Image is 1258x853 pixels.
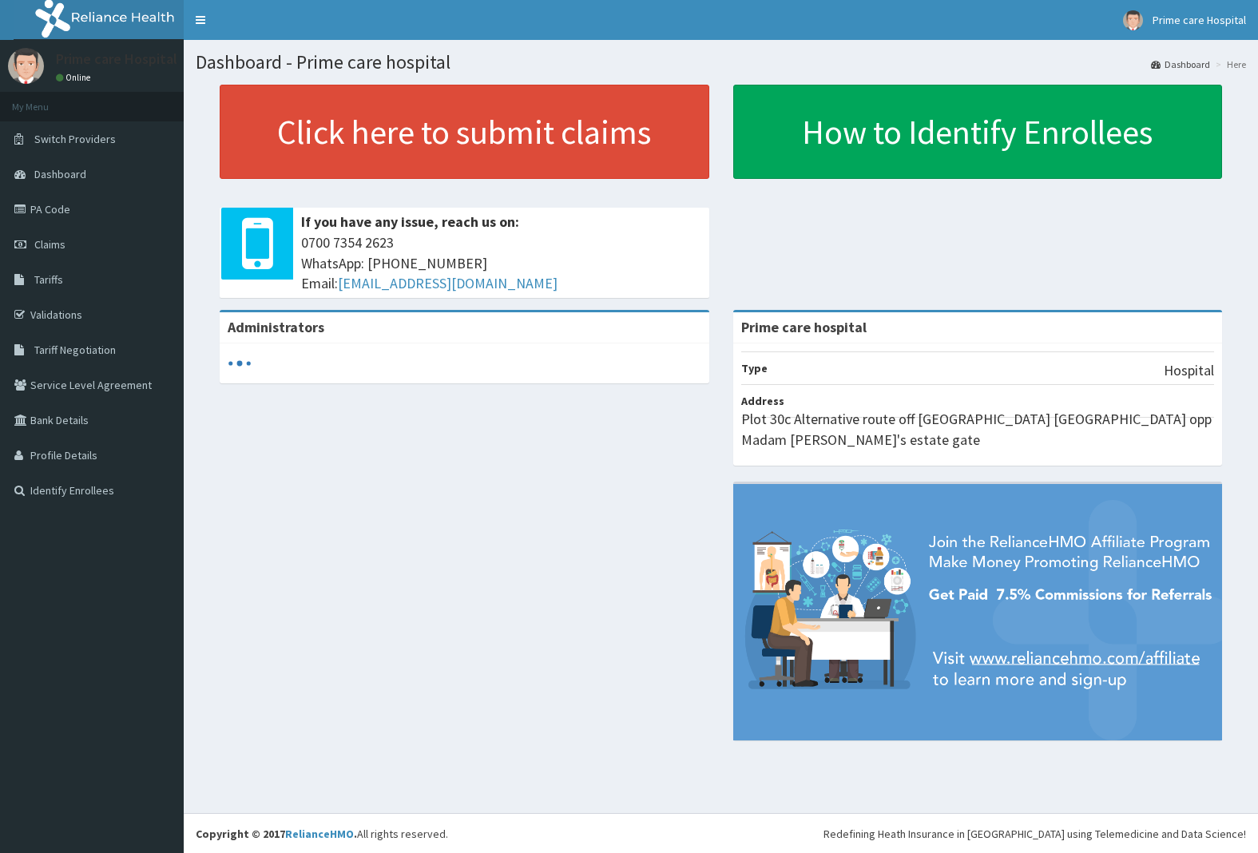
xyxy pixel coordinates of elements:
[733,484,1223,740] img: provider-team-banner.png
[196,52,1246,73] h1: Dashboard - Prime care hospital
[741,409,1215,450] p: Plot 30c Alternative route off [GEOGRAPHIC_DATA] [GEOGRAPHIC_DATA] opp Madam [PERSON_NAME]'s esta...
[733,85,1223,179] a: How to Identify Enrollees
[301,212,519,231] b: If you have any issue, reach us on:
[56,52,177,66] p: Prime care Hospital
[8,48,44,84] img: User Image
[228,351,252,375] svg: audio-loading
[741,318,867,336] strong: Prime care hospital
[741,361,768,375] b: Type
[1123,10,1143,30] img: User Image
[285,827,354,841] a: RelianceHMO
[228,318,324,336] b: Administrators
[196,827,357,841] strong: Copyright © 2017 .
[34,167,86,181] span: Dashboard
[823,826,1246,842] div: Redefining Heath Insurance in [GEOGRAPHIC_DATA] using Telemedicine and Data Science!
[1151,58,1210,71] a: Dashboard
[1164,360,1214,381] p: Hospital
[34,132,116,146] span: Switch Providers
[1153,13,1246,27] span: Prime care Hospital
[34,343,116,357] span: Tariff Negotiation
[34,272,63,287] span: Tariffs
[1212,58,1246,71] li: Here
[34,237,65,252] span: Claims
[220,85,709,179] a: Click here to submit claims
[338,274,558,292] a: [EMAIL_ADDRESS][DOMAIN_NAME]
[56,72,94,83] a: Online
[741,394,784,408] b: Address
[301,232,701,294] span: 0700 7354 2623 WhatsApp: [PHONE_NUMBER] Email:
